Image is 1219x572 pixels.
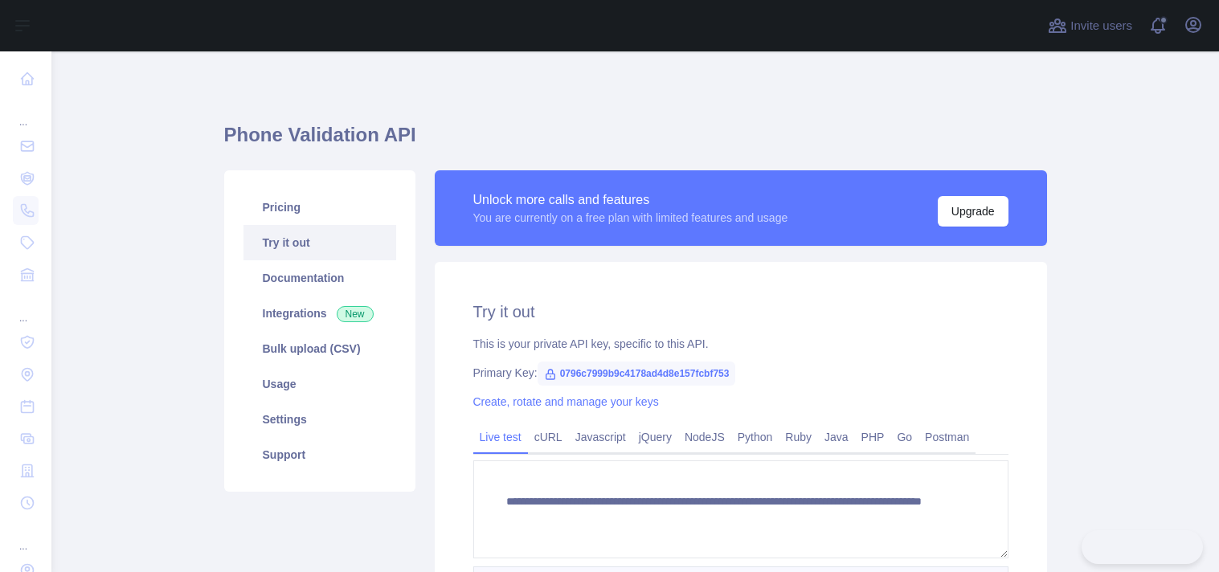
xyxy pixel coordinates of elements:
div: This is your private API key, specific to this API. [473,336,1008,352]
a: Create, rotate and manage your keys [473,395,659,408]
div: Unlock more calls and features [473,190,788,210]
a: cURL [528,424,569,450]
a: Go [890,424,918,450]
span: Invite users [1070,17,1132,35]
div: Primary Key: [473,365,1008,381]
a: Pricing [243,190,396,225]
a: Live test [473,424,528,450]
h1: Phone Validation API [224,122,1047,161]
a: Documentation [243,260,396,296]
a: NodeJS [678,424,731,450]
span: New [337,306,374,322]
h2: Try it out [473,300,1008,323]
a: Ruby [779,424,818,450]
button: Invite users [1045,13,1135,39]
a: Python [731,424,779,450]
button: Upgrade [938,196,1008,227]
div: ... [13,292,39,325]
a: Settings [243,402,396,437]
a: Bulk upload (CSV) [243,331,396,366]
a: Support [243,437,396,472]
a: Java [818,424,855,450]
a: Try it out [243,225,396,260]
a: Usage [243,366,396,402]
iframe: Toggle Customer Support [1082,530,1203,564]
div: You are currently on a free plan with limited features and usage [473,210,788,226]
a: jQuery [632,424,678,450]
a: Integrations New [243,296,396,331]
div: ... [13,96,39,129]
div: ... [13,521,39,553]
a: PHP [855,424,891,450]
a: Javascript [569,424,632,450]
span: 0796c7999b9c4178ad4d8e157fcbf753 [538,362,736,386]
a: Postman [918,424,976,450]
